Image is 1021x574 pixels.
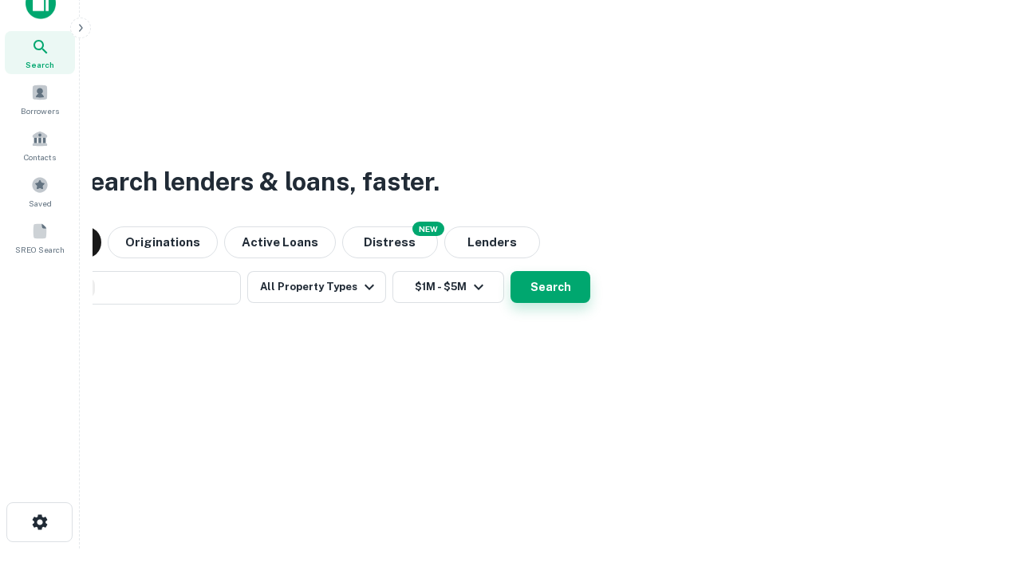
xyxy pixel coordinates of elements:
button: Active Loans [224,226,336,258]
span: Contacts [24,151,56,163]
span: Saved [29,197,52,210]
button: $1M - $5M [392,271,504,303]
div: NEW [412,222,444,236]
a: SREO Search [5,216,75,259]
button: Lenders [444,226,540,258]
iframe: Chat Widget [941,446,1021,523]
span: SREO Search [15,243,65,256]
a: Saved [5,170,75,213]
a: Search [5,31,75,74]
button: Search distressed loans with lien and other non-mortgage details. [342,226,438,258]
button: Search [510,271,590,303]
span: Borrowers [21,104,59,117]
a: Borrowers [5,77,75,120]
a: Contacts [5,124,75,167]
button: All Property Types [247,271,386,303]
h3: Search lenders & loans, faster. [73,163,440,201]
button: Originations [108,226,218,258]
span: Search [26,58,54,71]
